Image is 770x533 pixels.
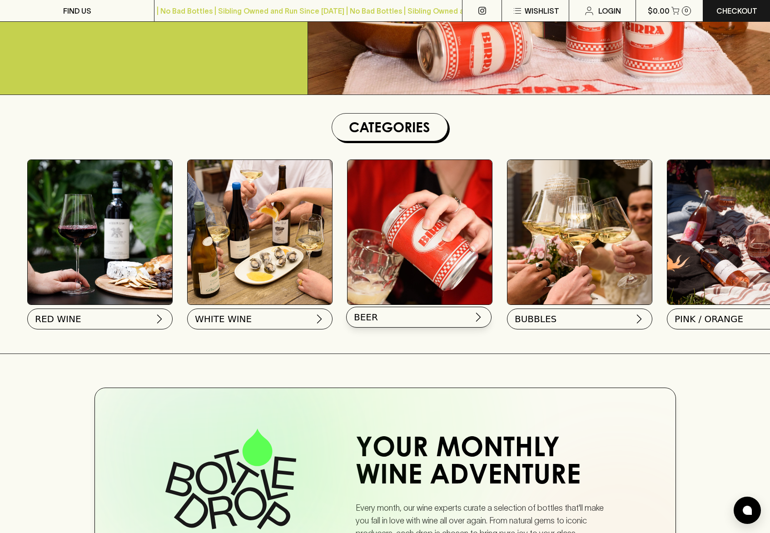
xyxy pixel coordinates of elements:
button: BUBBLES [507,309,652,329]
h2: Your Monthly Wine Adventure [356,436,617,491]
p: 0 [685,8,688,13]
button: RED WINE [27,309,173,329]
img: BIRRA_GOOD-TIMES_INSTA-2 1/optimise?auth=Mjk3MjY0ODMzMw__ [348,160,492,304]
p: Wishlist [525,5,559,16]
p: FIND US [63,5,91,16]
button: WHITE WINE [187,309,333,329]
p: $0.00 [648,5,670,16]
p: Login [598,5,621,16]
span: PINK / ORANGE [675,313,743,325]
span: BEER [354,311,378,324]
img: chevron-right.svg [154,314,165,324]
span: RED WINE [35,313,81,325]
img: chevron-right.svg [473,312,484,323]
span: BUBBLES [515,313,556,325]
img: chevron-right.svg [314,314,325,324]
p: Checkout [716,5,757,16]
img: Red Wine Tasting [28,160,172,304]
h1: Categories [336,117,444,137]
button: BEER [346,307,492,328]
span: WHITE WINE [195,313,252,325]
img: bubble-icon [743,506,752,515]
img: 2022_Festive_Campaign_INSTA-16 1 [507,160,652,304]
img: Bottle Drop [165,428,296,529]
img: optimise [188,160,332,304]
img: chevron-right.svg [634,314,645,324]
